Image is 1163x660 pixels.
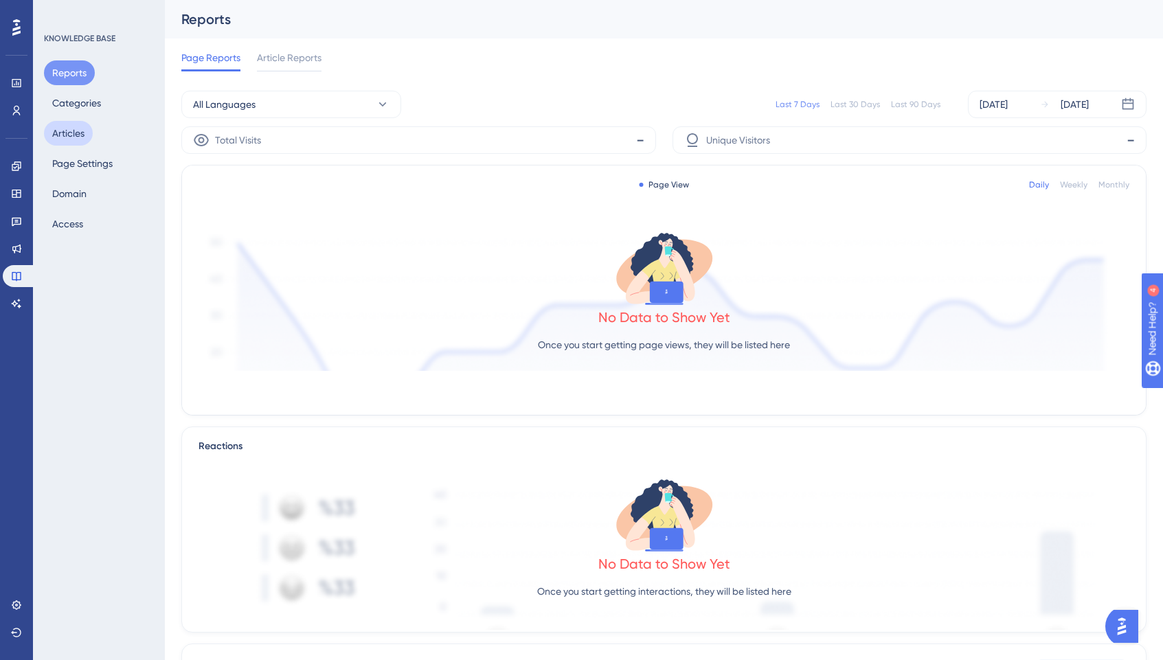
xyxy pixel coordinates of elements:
div: Page View [639,179,689,190]
div: No Data to Show Yet [598,308,730,327]
span: - [1127,129,1135,151]
button: Reports [44,60,95,85]
p: Once you start getting interactions, they will be listed here [537,583,791,600]
div: Last 30 Days [831,99,880,110]
div: 4 [95,7,100,18]
button: Categories [44,91,109,115]
div: Monthly [1098,179,1129,190]
button: Access [44,212,91,236]
button: Page Settings [44,151,121,176]
div: Reactions [199,438,1129,455]
div: KNOWLEDGE BASE [44,33,115,44]
div: Last 90 Days [891,99,940,110]
p: Once you start getting page views, they will be listed here [538,337,790,353]
div: [DATE] [1061,96,1089,113]
div: [DATE] [980,96,1008,113]
div: Last 7 Days [776,99,820,110]
iframe: UserGuiding AI Assistant Launcher [1105,606,1147,647]
span: Unique Visitors [706,132,770,148]
span: Article Reports [257,49,321,66]
button: All Languages [181,91,401,118]
span: Total Visits [215,132,261,148]
div: Daily [1029,179,1049,190]
span: - [636,129,644,151]
div: Weekly [1060,179,1087,190]
span: Need Help? [32,3,86,20]
div: Reports [181,10,1112,29]
button: Articles [44,121,93,146]
span: All Languages [193,96,256,113]
button: Domain [44,181,95,206]
div: No Data to Show Yet [598,554,730,573]
span: Page Reports [181,49,240,66]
